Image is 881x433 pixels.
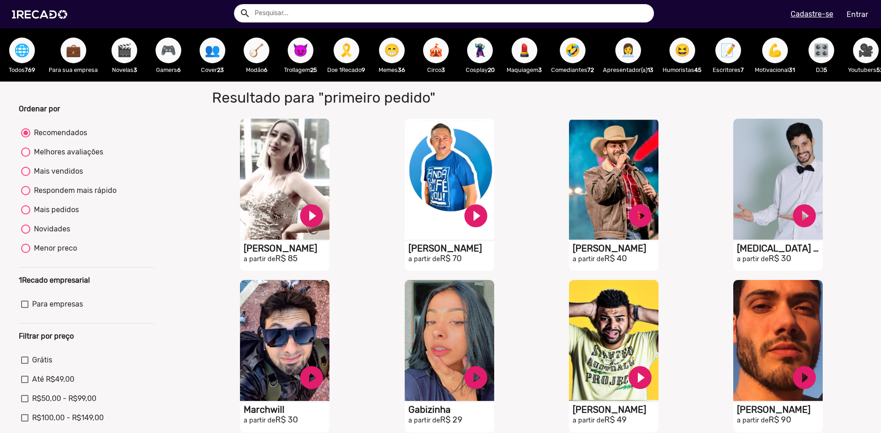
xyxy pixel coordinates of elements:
[236,5,252,21] button: Example home icon
[405,280,494,401] video: S1RECADO vídeos dedicados para fãs e empresas
[30,147,103,158] div: Melhores avaliações
[762,38,788,63] button: 💪
[244,243,329,254] h1: [PERSON_NAME]
[379,38,405,63] button: 😁
[374,66,409,74] p: Memes
[737,404,823,415] h1: [PERSON_NAME]
[620,38,636,63] span: 👩‍💼
[408,254,494,264] h2: R$ 70
[551,66,594,74] p: Comediantes
[66,38,81,63] span: 💼
[573,404,658,415] h1: [PERSON_NAME]
[858,38,874,63] span: 🎥
[408,243,494,254] h1: [PERSON_NAME]
[49,66,98,74] p: Para sua empresa
[249,38,264,63] span: 🪕
[755,66,795,74] p: Motivacional
[151,66,186,74] p: Gamers
[715,38,741,63] button: 📝
[240,280,329,401] video: S1RECADO vídeos dedicados para fãs e empresas
[565,38,580,63] span: 🤣
[408,255,440,263] small: a partir de
[244,255,275,263] small: a partir de
[293,38,308,63] span: 😈
[737,255,769,263] small: a partir de
[418,66,453,74] p: Circo
[32,299,83,310] span: Para empresas
[200,38,225,63] button: 👥
[669,38,695,63] button: 😆
[694,66,702,73] b: 45
[30,127,87,138] div: Recomendados
[737,415,823,425] h2: R$ 90
[240,8,251,19] mat-icon: Example home icon
[463,66,497,74] p: Cosplay
[327,66,365,74] p: Doe 1Recado
[32,412,104,423] span: R$100,00 - R$149,00
[205,38,220,63] span: 👥
[741,66,744,73] b: 7
[809,38,834,63] button: 🎛️
[19,276,90,285] b: 1Recado empresarial
[720,38,736,63] span: 📝
[384,38,400,63] span: 😁
[512,38,537,63] button: 💄
[408,415,494,425] h2: R$ 29
[603,66,653,74] p: Apresentador(a)
[405,119,494,240] video: S1RECADO vídeos dedicados para fãs e empresas
[663,66,702,74] p: Humoristas
[19,104,60,113] b: Ordenar por
[462,202,490,230] a: play_circle_filled
[217,66,224,73] b: 23
[408,417,440,424] small: a partir de
[32,355,52,366] span: Grátis
[569,280,658,401] video: S1RECADO vídeos dedicados para fãs e empresas
[244,417,275,424] small: a partir de
[573,254,658,264] h2: R$ 40
[244,38,269,63] button: 🪕
[767,38,783,63] span: 💪
[30,224,70,235] div: Novidades
[244,404,329,415] h1: Marchwill
[32,393,96,404] span: R$50,00 - R$99,00
[362,66,365,73] b: 9
[791,10,833,18] u: Cadastre-se
[675,38,690,63] span: 😆
[647,66,653,73] b: 13
[789,66,795,73] b: 31
[339,38,354,63] span: 🎗️
[30,243,77,254] div: Menor preco
[240,119,329,240] video: S1RECADO vídeos dedicados para fãs e empresas
[573,243,658,254] h1: [PERSON_NAME]
[32,374,74,385] span: Até R$49,00
[853,38,879,63] button: 🎥
[791,202,818,230] a: play_circle_filled
[733,119,823,240] video: S1RECADO vídeos dedicados para fãs e empresas
[824,66,827,73] b: 5
[408,404,494,415] h1: Gabizinha
[560,38,585,63] button: 🤣
[573,415,658,425] h2: R$ 49
[239,66,274,74] p: Modão
[298,364,325,391] a: play_circle_filled
[107,66,142,74] p: Novelas
[264,66,268,73] b: 6
[9,38,35,63] button: 🌐
[626,202,654,230] a: play_circle_filled
[804,66,839,74] p: DJ
[288,38,313,63] button: 😈
[14,38,30,63] span: 🌐
[841,6,874,22] a: Entrar
[462,364,490,391] a: play_circle_filled
[573,417,604,424] small: a partir de
[30,185,117,196] div: Respondem mais rápido
[467,38,493,63] button: 🦹🏼‍♀️
[423,38,449,63] button: 🎪
[428,38,444,63] span: 🎪
[488,66,495,73] b: 20
[244,415,329,425] h2: R$ 30
[134,66,137,73] b: 3
[569,119,658,240] video: S1RECADO vídeos dedicados para fãs e empresas
[737,254,823,264] h2: R$ 30
[19,332,74,340] b: Filtrar por preço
